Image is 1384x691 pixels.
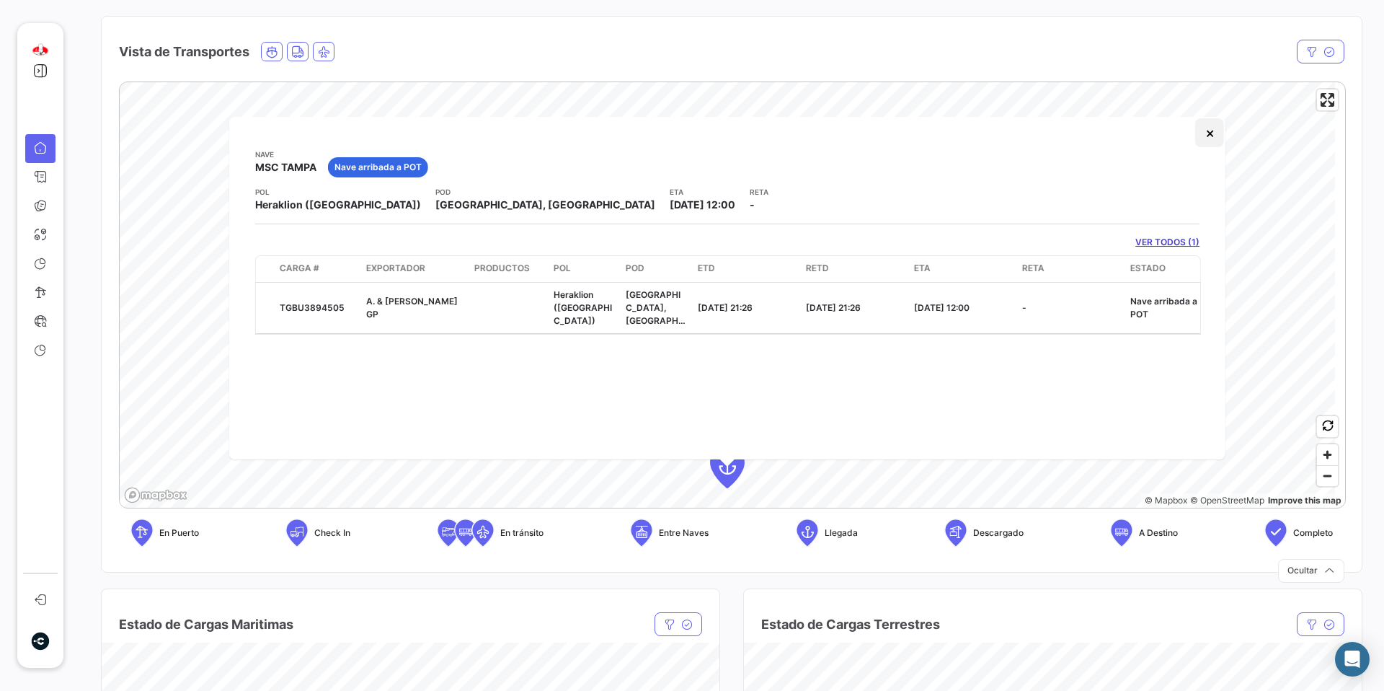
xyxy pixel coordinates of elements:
[1195,118,1224,147] button: Close popup
[255,149,316,160] app-card-info-title: Nave
[124,487,187,503] a: Mapbox logo
[1317,444,1338,465] button: Zoom in
[1130,261,1166,274] span: Estado
[474,261,530,274] span: Productos
[288,43,308,61] button: Land
[750,198,755,211] span: -
[554,261,571,274] span: POL
[554,289,612,325] span: Heraklion ([GEOGRAPHIC_DATA])
[1268,495,1341,506] a: Map feedback
[435,186,655,198] app-card-info-title: POD
[806,261,829,274] span: RETD
[255,160,316,175] span: MSC TAMPA
[31,40,50,59] img: 0621d632-ab00-45ba-b411-ac9e9fb3f036.png
[825,527,858,540] span: Llegada
[500,527,544,540] span: En tránsito
[659,527,709,540] span: Entre Naves
[698,261,715,274] span: ETD
[360,255,469,281] datatable-header-cell: Exportador
[908,255,1016,281] datatable-header-cell: ETA
[548,255,620,281] datatable-header-cell: POL
[1317,89,1338,110] button: Enter fullscreen
[1317,466,1338,486] span: Zoom out
[280,261,319,274] span: Carga #
[469,255,548,281] datatable-header-cell: Productos
[119,42,249,62] h4: Vista de Transportes
[1190,495,1264,506] a: OpenStreetMap
[280,301,355,314] div: TGBU3894505
[761,615,940,635] h4: Estado de Cargas Terrestres
[255,186,421,198] app-card-info-title: POL
[973,527,1024,540] span: Descargado
[1278,559,1344,583] button: Ocultar
[159,527,199,540] span: En Puerto
[626,289,686,338] span: [GEOGRAPHIC_DATA], [GEOGRAPHIC_DATA]
[120,82,1335,509] canvas: Map
[914,302,970,312] span: [DATE] 12:00
[1145,495,1187,506] a: Mapbox
[692,255,800,281] datatable-header-cell: ETD
[620,255,692,281] datatable-header-cell: POD
[1130,295,1197,319] span: Nave arribada a POT
[314,527,350,540] span: Check In
[750,186,768,198] app-card-info-title: RETA
[1022,261,1044,274] span: RETA
[626,261,644,274] span: POD
[1139,527,1178,540] span: A Destino
[800,255,908,281] datatable-header-cell: RETD
[366,295,458,319] span: A. & [PERSON_NAME] GP
[366,261,425,274] span: Exportador
[670,186,735,198] app-card-info-title: ETA
[314,43,334,61] button: Air
[1022,302,1026,312] span: -
[1335,642,1370,677] div: Abrir Intercom Messenger
[119,615,293,635] h4: Estado de Cargas Maritimas
[1317,465,1338,486] button: Zoom out
[1016,255,1124,281] datatable-header-cell: RETA
[698,302,753,312] span: [DATE] 21:26
[274,255,360,281] datatable-header-cell: Carga #
[1124,255,1215,281] datatable-header-cell: Estado
[1293,527,1333,540] span: Completo
[670,198,735,211] span: [DATE] 12:00
[710,445,745,488] div: Map marker
[435,198,655,212] span: [GEOGRAPHIC_DATA], [GEOGRAPHIC_DATA]
[914,261,931,274] span: ETA
[806,302,861,312] span: [DATE] 21:26
[262,43,282,61] button: Ocean
[1135,236,1199,249] a: VER TODOS (1)
[255,198,421,212] span: Heraklion ([GEOGRAPHIC_DATA])
[334,161,422,174] span: Nave arribada a POT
